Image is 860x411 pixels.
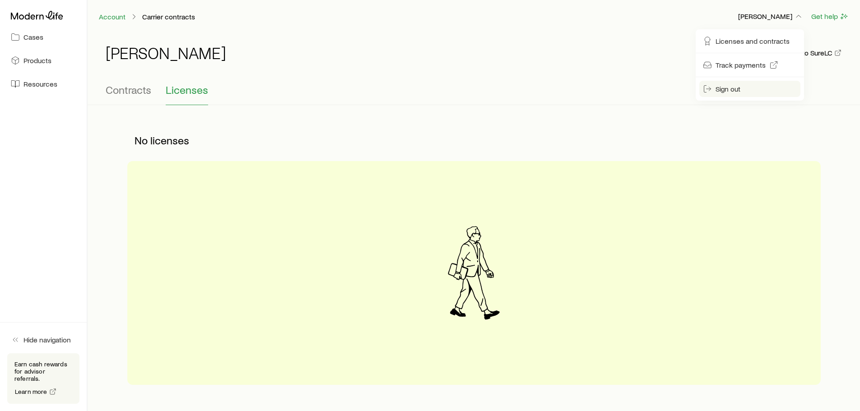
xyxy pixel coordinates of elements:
[716,60,766,69] span: Track payments
[106,44,226,62] h1: [PERSON_NAME]
[699,33,800,49] a: Licenses and contracts
[15,388,47,395] span: Learn more
[166,83,208,96] span: Licenses
[98,13,126,21] a: Account
[135,134,148,147] span: No
[23,79,57,88] span: Resources
[738,12,803,21] p: [PERSON_NAME]
[23,335,71,344] span: Hide navigation
[7,27,79,47] a: Cases
[106,83,842,105] div: Contracting sub-page tabs
[142,12,195,21] p: Carrier contracts
[14,360,72,382] p: Earn cash rewards for advisor referrals.
[699,81,800,97] button: Sign out
[738,11,804,22] button: [PERSON_NAME]
[699,57,800,73] a: Track payments
[23,56,51,65] span: Products
[150,134,189,147] span: licenses
[106,83,151,96] span: Contracts
[716,84,740,93] span: Sign out
[7,74,79,94] a: Resources
[7,51,79,70] a: Products
[7,330,79,350] button: Hide navigation
[23,32,43,42] span: Cases
[716,37,790,46] span: Licenses and contracts
[7,353,79,404] div: Earn cash rewards for advisor referrals.Learn more
[811,11,849,22] button: Get help
[791,49,842,57] a: Go to SureLC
